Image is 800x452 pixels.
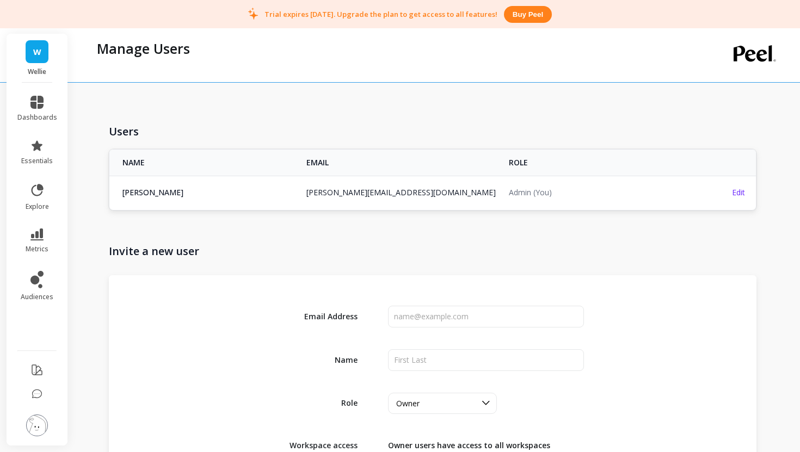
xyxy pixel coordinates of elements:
span: Workspace access [281,436,358,451]
span: metrics [26,245,48,253]
button: Buy peel [504,6,552,23]
span: dashboards [17,113,57,122]
span: essentials [21,157,53,165]
span: [PERSON_NAME] [122,187,293,198]
a: [PERSON_NAME][EMAIL_ADDRESS][DOMAIN_NAME] [306,187,496,197]
p: Manage Users [97,39,190,58]
span: W [33,46,41,58]
th: ROLE [502,150,692,176]
h1: Invite a new user [109,244,756,259]
span: explore [26,202,49,211]
img: profile picture [26,414,48,436]
input: First Last [388,349,583,371]
td: Admin (You) [502,176,692,209]
th: NAME [109,150,300,176]
span: audiences [21,293,53,301]
input: name@example.com [388,306,583,327]
p: Trial expires [DATE]. Upgrade the plan to get access to all features! [264,9,497,19]
h1: Users [109,124,756,139]
span: Role [281,398,358,408]
span: Owner [396,398,420,408]
th: EMAIL [300,150,502,176]
span: Email Address [281,311,358,322]
span: Owner users have access to all workspaces [388,440,583,451]
span: Edit [732,187,745,197]
p: Wellie [17,67,57,76]
span: Name [281,355,358,366]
